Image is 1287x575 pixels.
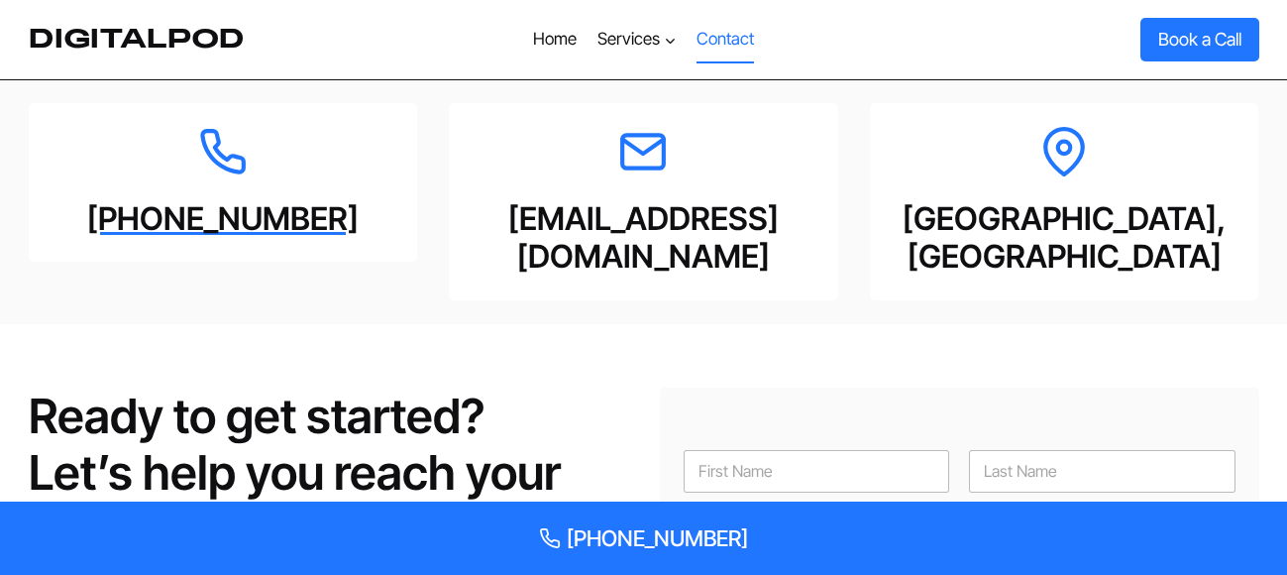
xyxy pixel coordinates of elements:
a: Contact [687,16,764,63]
a: DigitalPod [29,24,245,55]
a: [PHONE_NUMBER] [24,525,1263,551]
a: Home [523,16,587,63]
span: Services [597,26,677,53]
h2: [EMAIL_ADDRESS][DOMAIN_NAME] [473,200,814,277]
a: [PHONE_NUMBER] [53,200,394,238]
a: Book a Call [1140,18,1259,60]
h2: [GEOGRAPHIC_DATA], [GEOGRAPHIC_DATA] [894,200,1235,277]
input: Last Name [969,450,1235,493]
h2: Ready to get started? Let’s help you reach your business goals. [29,388,628,559]
a: Services [587,16,686,63]
nav: Primary Navigation [523,16,764,63]
input: First Name [684,450,950,493]
span: [PHONE_NUMBER] [567,525,748,551]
